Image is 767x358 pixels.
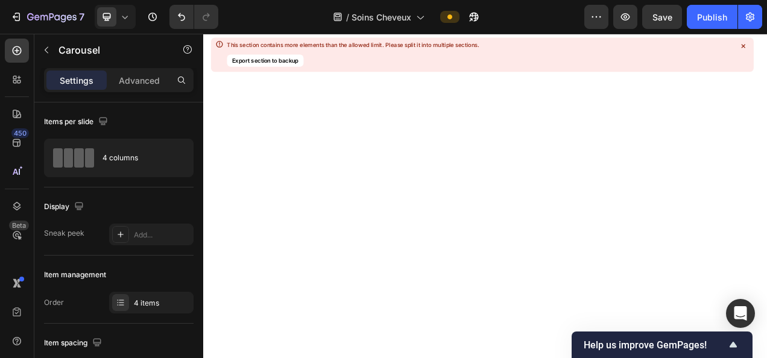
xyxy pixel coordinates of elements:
p: 7 [79,10,84,24]
span: / [346,11,349,24]
div: Publish [697,11,727,24]
p: Carousel [58,43,161,57]
iframe: Design area [203,34,767,358]
div: 450 [11,128,29,138]
div: Undo/Redo [169,5,218,29]
button: Save [642,5,682,29]
div: This section contains more elements than the allowed limit. Please split it into multiple sections. [227,41,479,48]
p: Settings [60,74,93,87]
div: 4 columns [103,144,176,172]
span: Soins Cheveux [352,11,411,24]
span: Save [652,12,672,22]
div: Add... [134,230,191,240]
div: Beta [9,221,29,230]
span: Help us improve GemPages! [584,339,726,351]
div: Sneak peek [44,228,84,239]
div: 4 items [134,298,191,309]
div: Items per slide [44,114,110,130]
button: 7 [5,5,90,29]
p: Advanced [119,74,160,87]
button: Show survey - Help us improve GemPages! [584,338,740,352]
div: Open Intercom Messenger [726,299,755,328]
div: Item spacing [44,335,104,351]
div: Item management [44,269,106,280]
button: Publish [687,5,737,29]
button: Export section to backup [227,54,303,66]
div: Order [44,297,64,308]
div: Display [44,199,86,215]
